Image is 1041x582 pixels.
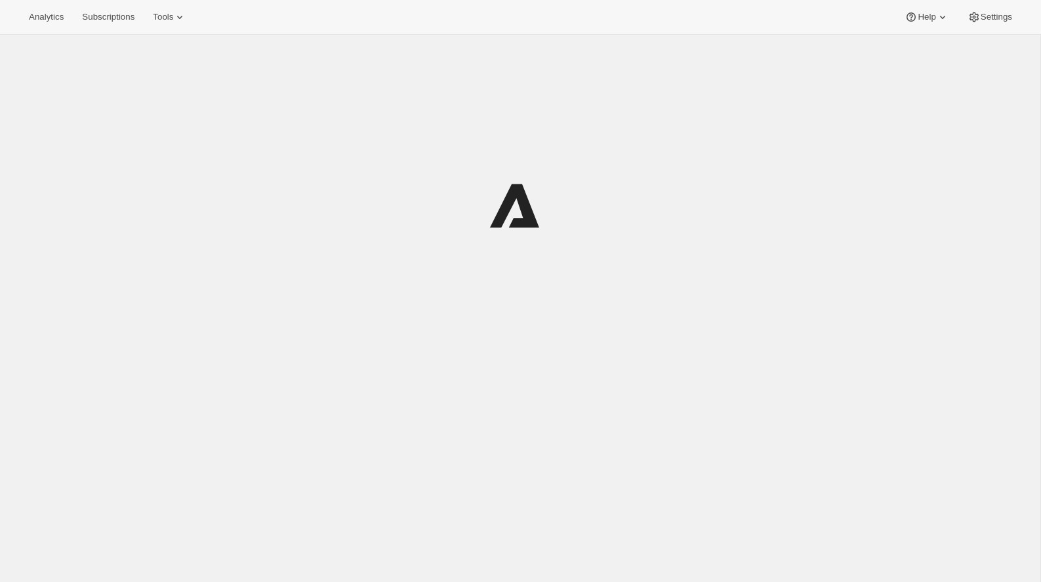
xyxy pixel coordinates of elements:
span: Tools [153,12,173,22]
span: Analytics [29,12,64,22]
button: Subscriptions [74,8,142,26]
span: Settings [981,12,1012,22]
span: Subscriptions [82,12,134,22]
span: Help [918,12,935,22]
button: Tools [145,8,194,26]
button: Analytics [21,8,71,26]
button: Help [897,8,956,26]
button: Settings [960,8,1020,26]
